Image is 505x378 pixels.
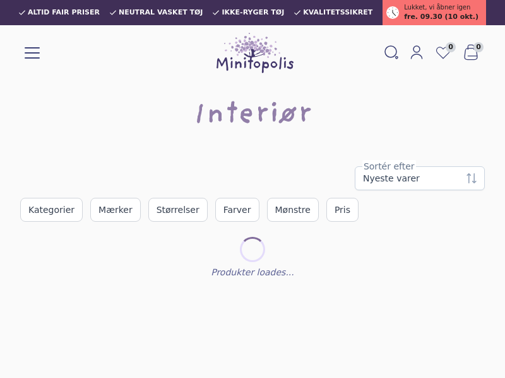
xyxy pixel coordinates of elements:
[267,198,319,222] button: Mønstre
[326,198,359,222] button: Pris
[303,9,372,16] span: Kvalitetssikret
[457,41,485,65] button: 0
[90,198,141,222] button: Mærker
[404,12,478,23] span: fre. 09.30 (10 okt.)
[446,42,456,52] span: 0
[119,9,203,16] span: Neutral vasket tøj
[223,203,251,216] span: Farver
[157,203,199,216] span: Størrelser
[20,198,83,222] button: Kategorier
[363,172,420,185] div: Nyeste varer
[28,9,100,16] span: Altid fair priser
[473,42,484,52] span: 0
[193,96,312,136] h1: Interiør
[98,203,133,216] span: Mærker
[404,42,429,64] a: Mit Minitopolis login
[217,33,294,73] img: Minitopolis logo
[28,203,74,216] span: Kategorier
[215,198,259,222] button: Farver
[211,267,294,277] p: Produkter loades...
[148,198,208,222] button: Størrelser
[355,167,459,190] span: Nyeste varer
[275,203,311,216] span: Mønstre
[335,203,350,216] span: Pris
[404,3,470,12] span: Lukket, vi åbner igen
[429,41,457,65] a: 0
[222,9,284,16] span: Ikke-ryger tøj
